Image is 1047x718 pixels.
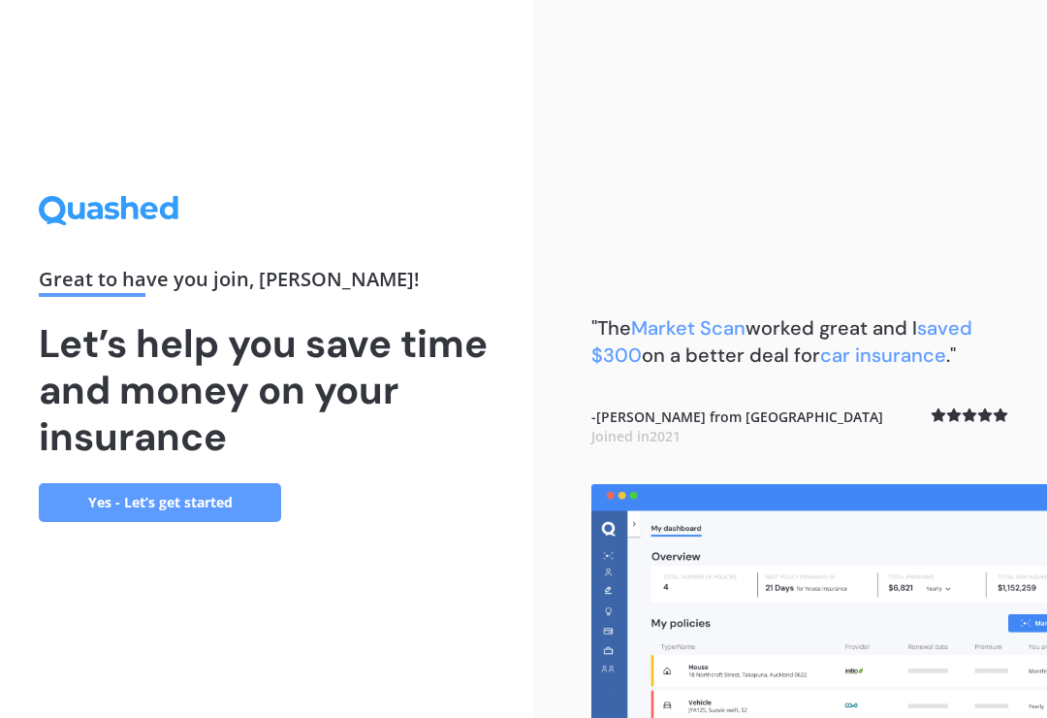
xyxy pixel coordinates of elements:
b: - [PERSON_NAME] from [GEOGRAPHIC_DATA] [591,408,883,445]
span: saved $300 [591,315,972,368]
span: Market Scan [631,315,746,341]
b: "The worked great and I on a better deal for ." [591,315,972,368]
a: Yes - Let’s get started [39,483,281,522]
div: Great to have you join , [PERSON_NAME] ! [39,270,494,297]
span: car insurance [820,343,946,368]
span: Joined in 2021 [591,427,681,445]
h1: Let’s help you save time and money on your insurance [39,320,494,460]
img: dashboard.webp [591,484,1047,718]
